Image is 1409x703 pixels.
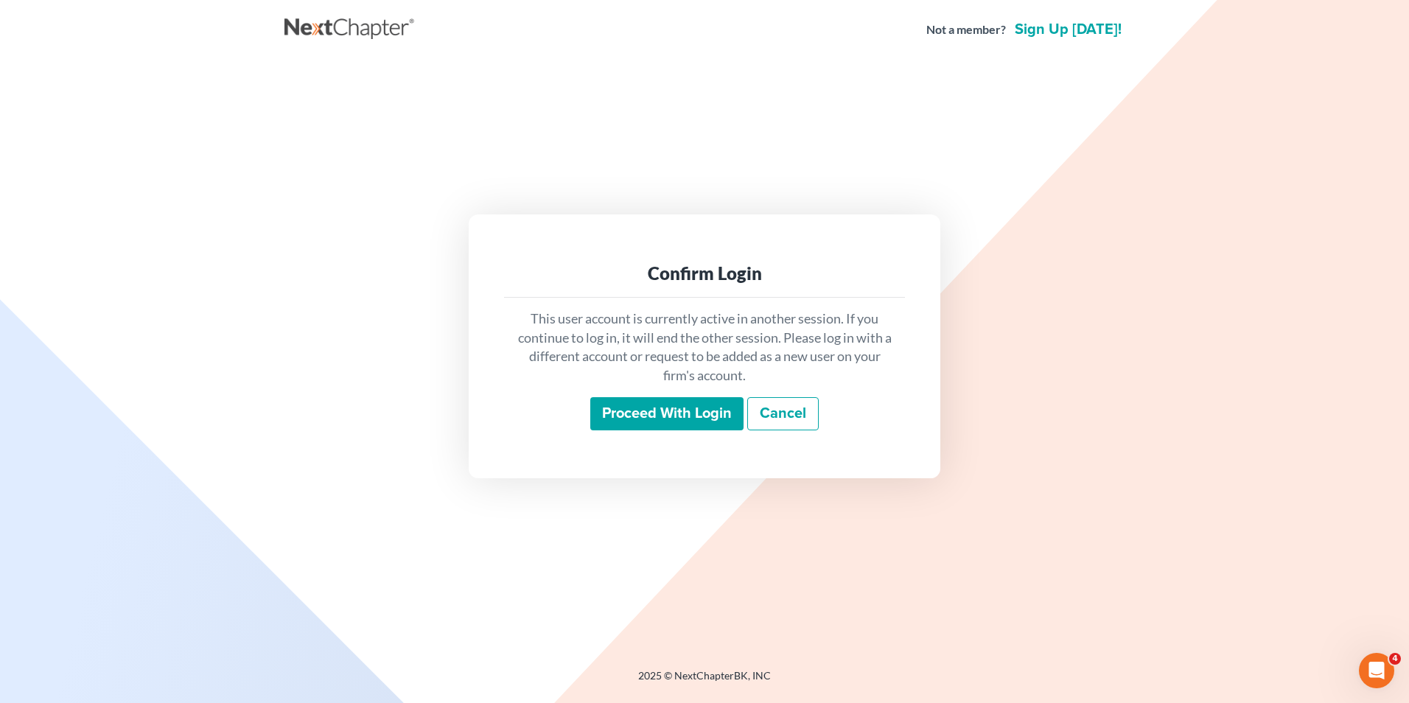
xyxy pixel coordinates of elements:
div: 2025 © NextChapterBK, INC [284,668,1125,695]
iframe: Intercom live chat [1359,653,1394,688]
p: This user account is currently active in another session. If you continue to log in, it will end ... [516,309,893,385]
input: Proceed with login [590,397,744,431]
strong: Not a member? [926,21,1006,38]
span: 4 [1389,653,1401,665]
div: Confirm Login [516,262,893,285]
a: Cancel [747,397,819,431]
a: Sign up [DATE]! [1012,22,1125,37]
